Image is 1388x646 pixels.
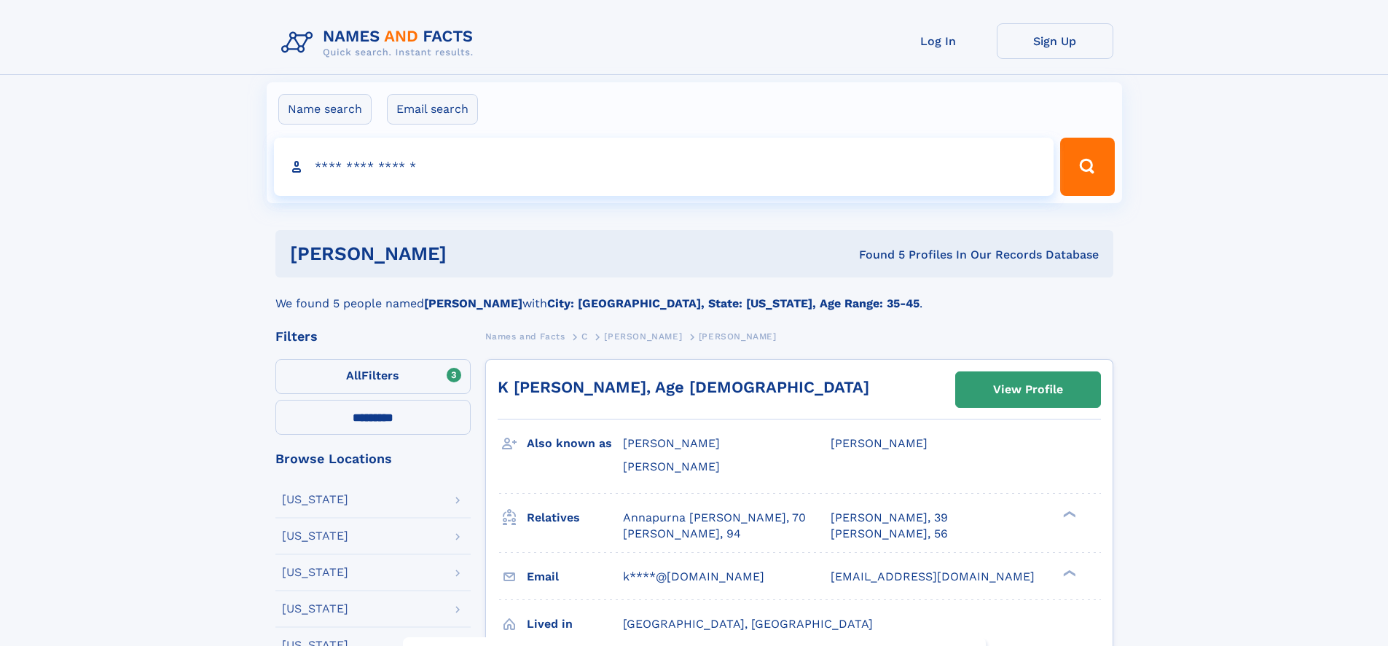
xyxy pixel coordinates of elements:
[527,612,623,637] h3: Lived in
[275,23,485,63] img: Logo Names and Facts
[880,23,997,59] a: Log In
[282,567,348,578] div: [US_STATE]
[581,331,588,342] span: C
[346,369,361,382] span: All
[623,526,741,542] a: [PERSON_NAME], 94
[547,296,920,310] b: City: [GEOGRAPHIC_DATA], State: [US_STATE], Age Range: 35-45
[424,296,522,310] b: [PERSON_NAME]
[623,617,873,631] span: [GEOGRAPHIC_DATA], [GEOGRAPHIC_DATA]
[623,460,720,473] span: [PERSON_NAME]
[831,570,1035,583] span: [EMAIL_ADDRESS][DOMAIN_NAME]
[699,331,777,342] span: [PERSON_NAME]
[275,359,471,394] label: Filters
[282,494,348,505] div: [US_STATE]
[527,431,623,456] h3: Also known as
[623,436,720,450] span: [PERSON_NAME]
[282,530,348,542] div: [US_STATE]
[485,327,565,345] a: Names and Facts
[274,138,1054,196] input: search input
[604,331,682,342] span: [PERSON_NAME]
[290,245,653,263] h1: [PERSON_NAME]
[993,373,1063,406] div: View Profile
[581,327,588,345] a: C
[831,526,948,542] a: [PERSON_NAME], 56
[997,23,1113,59] a: Sign Up
[387,94,478,125] label: Email search
[498,378,869,396] a: K [PERSON_NAME], Age [DEMOGRAPHIC_DATA]
[275,330,471,343] div: Filters
[604,327,682,345] a: [PERSON_NAME]
[275,452,471,465] div: Browse Locations
[527,505,623,530] h3: Relatives
[956,372,1100,407] a: View Profile
[831,510,948,526] a: [PERSON_NAME], 39
[282,603,348,615] div: [US_STATE]
[831,436,928,450] span: [PERSON_NAME]
[275,277,1113,312] div: We found 5 people named with .
[278,94,372,125] label: Name search
[653,247,1099,263] div: Found 5 Profiles In Our Records Database
[1060,138,1114,196] button: Search Button
[623,510,806,526] a: Annapurna [PERSON_NAME], 70
[1059,568,1077,578] div: ❯
[527,564,623,589] h3: Email
[1059,509,1077,519] div: ❯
